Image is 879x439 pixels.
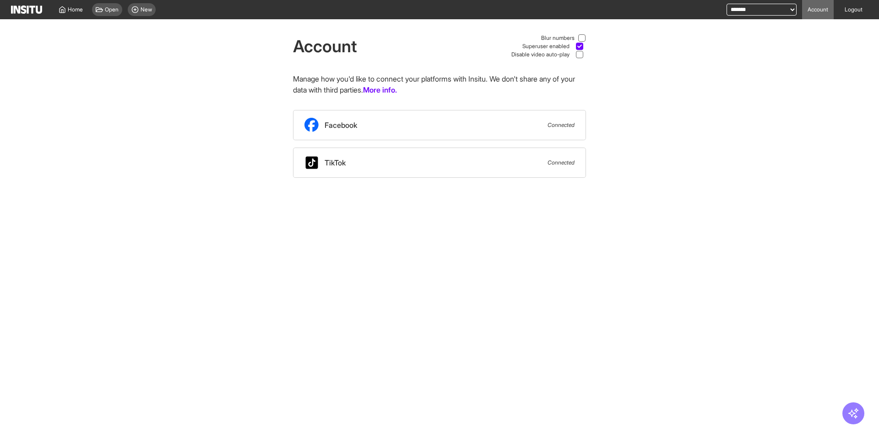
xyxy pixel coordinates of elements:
span: Blur numbers [541,34,575,42]
span: Disable video auto-play [511,51,570,58]
span: Superuser enabled [522,43,570,50]
span: Home [68,6,83,13]
a: More info. [363,84,397,95]
span: Facebook [325,120,357,131]
span: Connected [548,159,575,166]
span: Connected [548,121,575,129]
span: Open [105,6,119,13]
span: New [141,6,152,13]
span: TikTok [325,157,346,168]
img: Logo [11,5,42,14]
p: Manage how you'd like to connect your platforms with Insitu. We don't share any of your data with... [293,73,586,95]
h1: Account [293,37,357,55]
